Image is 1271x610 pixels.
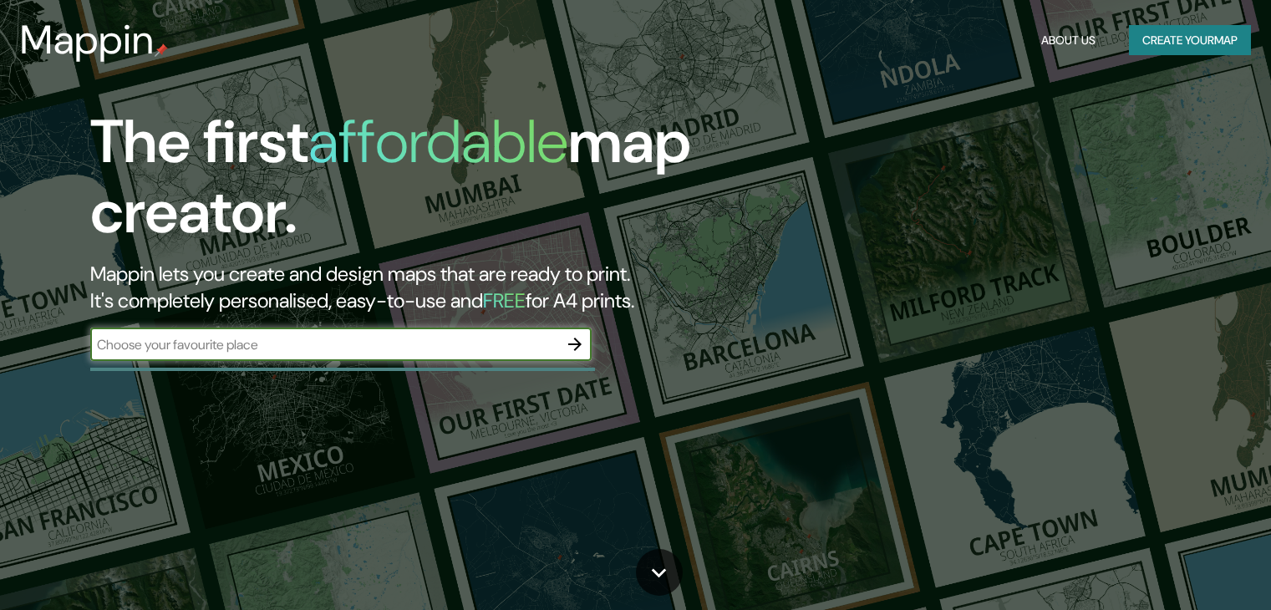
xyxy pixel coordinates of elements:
h1: affordable [308,103,568,180]
iframe: Help widget launcher [1122,545,1253,592]
h1: The first map creator. [90,107,726,261]
button: About Us [1035,25,1102,56]
img: mappin-pin [155,43,168,57]
h3: Mappin [20,17,155,64]
h2: Mappin lets you create and design maps that are ready to print. It's completely personalised, eas... [90,261,726,314]
input: Choose your favourite place [90,335,558,354]
h5: FREE [483,287,526,313]
button: Create yourmap [1129,25,1251,56]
